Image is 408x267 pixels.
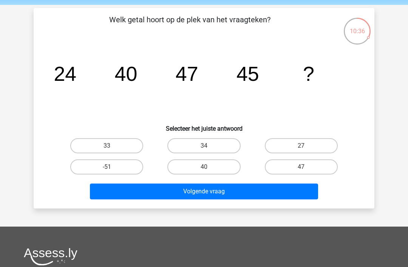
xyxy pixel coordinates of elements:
label: 27 [265,138,338,153]
button: Volgende vraag [90,184,318,199]
label: 47 [265,159,338,174]
label: -51 [70,159,143,174]
h6: Selecteer het juiste antwoord [46,119,362,132]
tspan: 45 [236,62,259,85]
p: Welk getal hoort op de plek van het vraagteken? [46,14,334,37]
label: 34 [167,138,240,153]
div: 10:36 [343,17,371,36]
tspan: 47 [176,62,198,85]
img: Assessly logo [24,248,77,265]
tspan: ? [303,62,314,85]
label: 33 [70,138,143,153]
tspan: 40 [115,62,138,85]
tspan: 24 [54,62,76,85]
label: 40 [167,159,240,174]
